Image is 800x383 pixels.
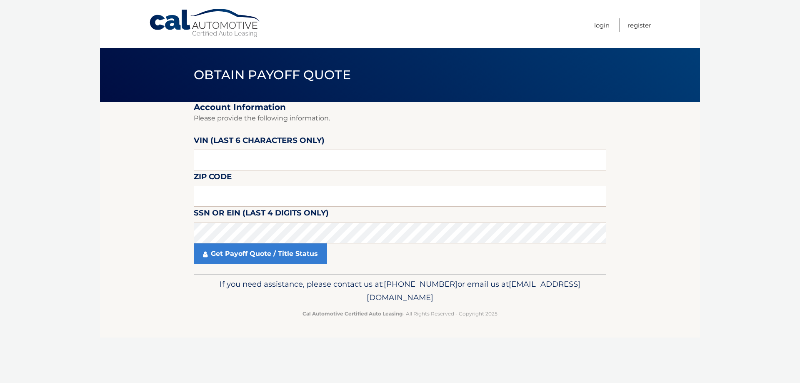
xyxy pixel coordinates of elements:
strong: Cal Automotive Certified Auto Leasing [302,310,402,317]
h2: Account Information [194,102,606,113]
a: Cal Automotive [149,8,261,38]
span: Obtain Payoff Quote [194,67,351,83]
label: Zip Code [194,170,232,186]
label: VIN (last 6 characters only) [194,134,325,150]
label: SSN or EIN (last 4 digits only) [194,207,329,222]
p: - All Rights Reserved - Copyright 2025 [199,309,601,318]
a: Register [627,18,651,32]
a: Login [594,18,610,32]
span: [PHONE_NUMBER] [384,279,457,289]
a: Get Payoff Quote / Title Status [194,243,327,264]
p: Please provide the following information. [194,113,606,124]
p: If you need assistance, please contact us at: or email us at [199,278,601,304]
